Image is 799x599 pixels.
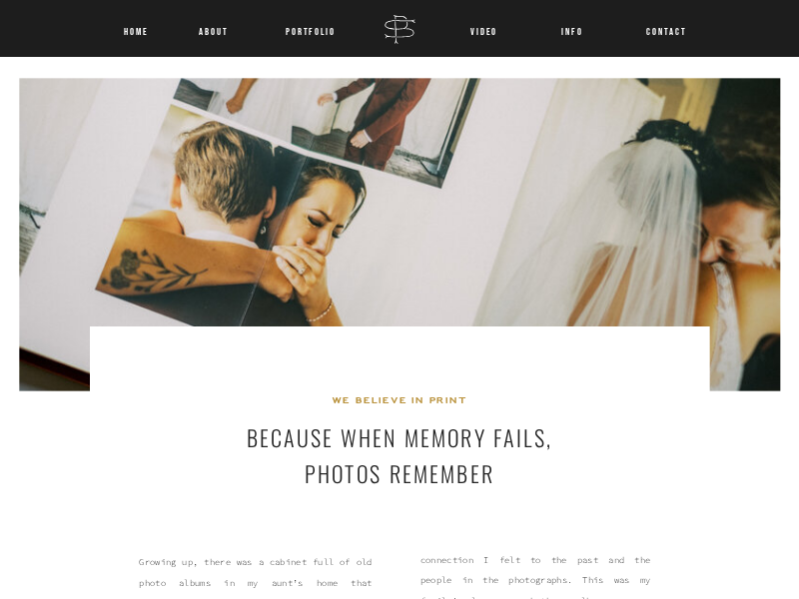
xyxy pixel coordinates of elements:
h2: WE BELIEVE IN PRINT [153,391,646,422]
a: CONTACT [646,20,677,37]
a: About [196,20,231,37]
a: Home [119,20,152,37]
a: VIDEO [468,20,498,37]
a: INFO [548,20,597,37]
a: Portfolio [280,20,342,37]
h3: BECAUSE WHEN MEMORY FAILS, PHOTOS REMEMBER [191,421,607,485]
